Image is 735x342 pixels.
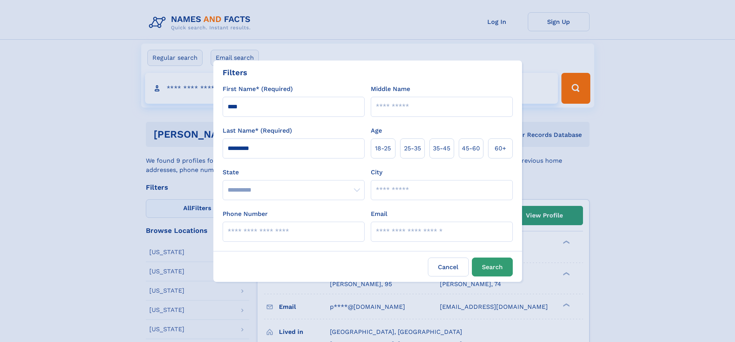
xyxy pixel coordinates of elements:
[223,168,365,177] label: State
[462,144,480,153] span: 45‑60
[371,209,387,219] label: Email
[371,168,382,177] label: City
[223,209,268,219] label: Phone Number
[433,144,450,153] span: 35‑45
[223,126,292,135] label: Last Name* (Required)
[404,144,421,153] span: 25‑35
[223,84,293,94] label: First Name* (Required)
[472,258,513,276] button: Search
[371,84,410,94] label: Middle Name
[223,67,247,78] div: Filters
[428,258,469,276] label: Cancel
[375,144,391,153] span: 18‑25
[371,126,382,135] label: Age
[495,144,506,153] span: 60+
